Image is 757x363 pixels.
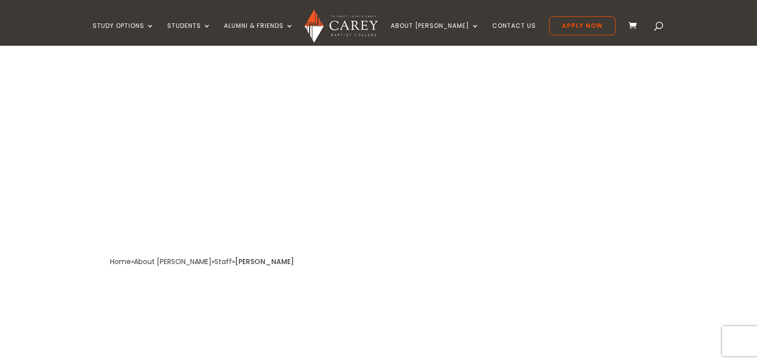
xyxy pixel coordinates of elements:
div: [PERSON_NAME] [235,255,294,269]
a: About [PERSON_NAME] [134,257,212,267]
a: Contact Us [492,22,536,46]
a: Alumni & Friends [224,22,294,46]
img: Carey Baptist College [305,9,378,43]
a: Home [110,257,131,267]
a: Staff [215,257,232,267]
a: About [PERSON_NAME] [391,22,479,46]
a: Students [167,22,211,46]
a: Apply Now [549,16,616,35]
div: » » » [110,255,235,269]
a: Study Options [93,22,154,46]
